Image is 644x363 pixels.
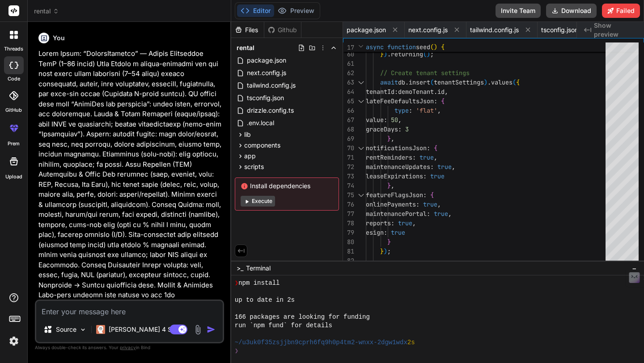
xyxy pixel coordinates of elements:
span: ; [387,247,391,255]
p: [PERSON_NAME] 4 S.. [109,325,175,334]
img: Pick Models [79,326,87,333]
span: esign [366,228,384,236]
div: 61 [343,59,354,68]
span: true [419,153,434,161]
div: Click to collapse the range. [355,97,367,106]
button: Invite Team [496,4,541,18]
span: } [387,135,391,143]
span: insert [409,78,430,86]
span: // Create tenant settings [380,69,470,77]
div: 65 [343,97,354,106]
span: .env.local [246,118,275,128]
span: ( [430,78,434,86]
div: 73 [343,172,354,181]
div: 77 [343,209,354,219]
span: } [387,181,391,190]
span: rental [237,43,254,52]
span: id [437,88,445,96]
span: : [394,88,398,96]
span: package.json [246,55,287,66]
span: privacy [120,345,136,350]
span: : [398,125,402,133]
span: 2s [407,338,415,347]
span: next.config.js [246,68,287,78]
div: Files [231,25,264,34]
h6: You [53,34,65,42]
span: . [434,88,437,96]
span: components [244,141,280,150]
span: next.config.js [408,25,448,34]
div: Click to collapse the range. [355,78,367,87]
span: , [445,88,448,96]
img: icon [207,325,216,334]
img: settings [6,333,21,349]
span: : [391,219,394,227]
span: async [366,43,384,51]
label: threads [4,45,23,53]
div: 81 [343,247,354,256]
div: 79 [343,228,354,237]
span: { [516,78,520,86]
span: , [412,219,416,227]
span: , [448,210,452,218]
span: scripts [244,162,264,171]
span: type [394,106,409,114]
p: Always double-check its answers. Your in Bind [35,343,224,352]
img: Claude 4 Sonnet [96,325,105,334]
div: 80 [343,237,354,247]
span: Install dependencies [241,181,333,190]
span: : [384,228,387,236]
div: 68 [343,125,354,134]
span: function [387,43,416,51]
label: code [8,75,20,83]
span: } [380,50,384,58]
span: Terminal [246,264,271,273]
div: 60 [343,50,354,59]
span: : [412,153,416,161]
span: : [416,200,419,208]
div: 63 [343,78,354,87]
span: run `npm fund` for details [235,321,332,330]
span: seed [416,43,430,51]
div: 75 [343,190,354,200]
span: notificationsJson [366,144,427,152]
span: : [423,191,427,199]
span: tailwind.config.js [470,25,519,34]
button: Failed [602,4,640,18]
span: ) [484,78,487,86]
div: 82 [343,256,354,266]
span: . [405,78,409,86]
div: 76 [343,200,354,209]
span: ( [423,50,427,58]
span: tailwind.config.js [246,80,297,91]
button: Execute [241,196,275,207]
span: true [437,163,452,171]
span: maintenancePortal [366,210,427,218]
div: Github [264,25,301,34]
span: , [437,106,441,114]
span: rentReminders [366,153,412,161]
div: 70 [343,144,354,153]
span: package.json [347,25,386,34]
span: ~/u3uk0f35zsjjbn9cprh6fq9h0p4tm2-wnxx-2dgw1wdx [235,338,407,347]
button: Preview [274,4,318,17]
span: 'flat' [416,106,437,114]
div: Click to collapse the range. [355,144,367,153]
span: : [384,116,387,124]
span: tenantSettings [434,78,484,86]
div: Click to collapse the range. [355,190,367,200]
div: 72 [343,162,354,172]
label: prem [8,140,20,148]
span: ; [430,50,434,58]
div: 67 [343,115,354,125]
span: lateFeeDefaultsJson [366,97,434,105]
span: reports [366,219,391,227]
span: values [491,78,513,86]
span: 50 [391,116,398,124]
span: 166 packages are looking for funding [235,313,370,321]
div: 64 [343,87,354,97]
span: ( [513,78,516,86]
span: drizzle.config.ts [246,105,295,116]
span: , [434,153,437,161]
span: value [366,116,384,124]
